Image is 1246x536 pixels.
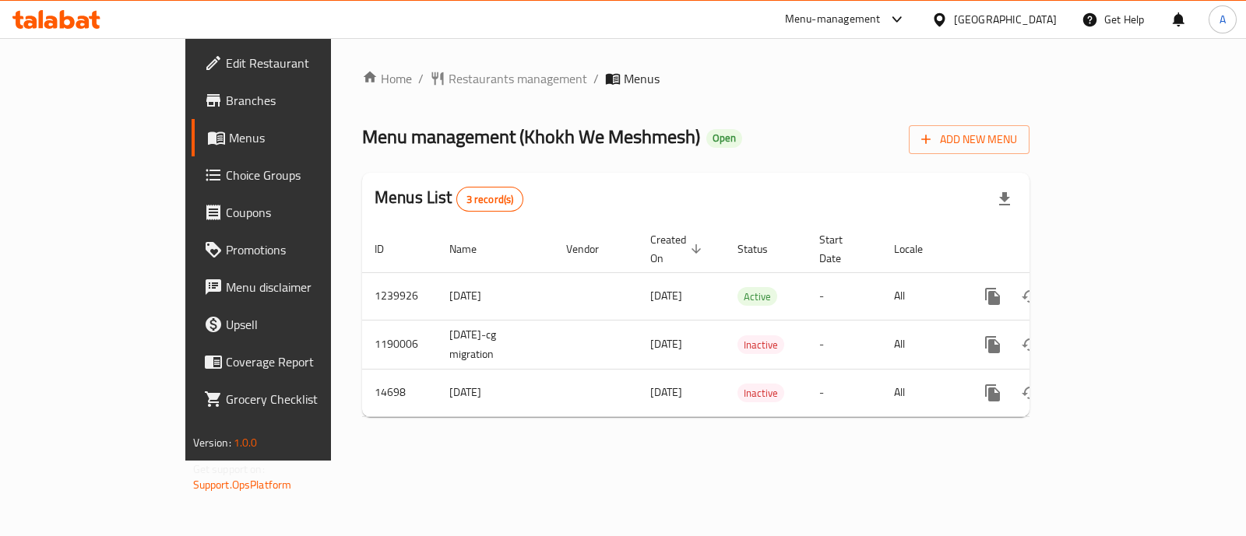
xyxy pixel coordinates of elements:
[226,203,381,222] span: Coupons
[882,272,962,320] td: All
[362,226,1136,417] table: enhanced table
[437,272,554,320] td: [DATE]
[192,343,393,380] a: Coverage Report
[193,433,231,453] span: Version:
[785,10,881,29] div: Menu-management
[192,82,393,119] a: Branches
[192,44,393,82] a: Edit Restaurant
[566,240,619,258] span: Vendor
[954,11,1057,28] div: [GEOGRAPHIC_DATA]
[449,240,497,258] span: Name
[909,125,1030,154] button: Add New Menu
[1220,11,1226,28] span: A
[226,278,381,296] span: Menu disclaimer
[192,231,393,268] a: Promotions
[737,240,788,258] span: Status
[418,69,424,88] li: /
[1012,374,1049,412] button: Change Status
[1012,278,1049,315] button: Change Status
[192,268,393,306] a: Menu disclaimer
[192,194,393,231] a: Coupons
[593,69,599,88] li: /
[650,382,682,402] span: [DATE]
[737,384,784,402] span: Inactive
[226,91,381,110] span: Branches
[974,326,1012,363] button: more
[437,369,554,416] td: [DATE]
[375,186,523,212] h2: Menus List
[650,230,706,268] span: Created On
[807,369,882,416] td: -
[226,352,381,371] span: Coverage Report
[234,433,258,453] span: 1.0.0
[819,230,863,268] span: Start Date
[226,390,381,408] span: Grocery Checklist
[921,130,1017,149] span: Add New Menu
[974,278,1012,315] button: more
[437,320,554,369] td: [DATE]-cg migration
[192,119,393,156] a: Menus
[226,315,381,334] span: Upsell
[882,320,962,369] td: All
[226,240,381,259] span: Promotions
[193,459,265,479] span: Get support on:
[706,131,742,145] span: Open
[974,374,1012,412] button: more
[737,384,784,402] div: Inactive
[986,180,1023,218] div: Export file
[362,69,1030,88] nav: breadcrumb
[449,69,587,88] span: Restaurants management
[1012,326,1049,363] button: Change Status
[737,287,777,306] div: Active
[192,156,393,194] a: Choice Groups
[192,306,393,343] a: Upsell
[807,272,882,320] td: -
[894,240,943,258] span: Locale
[375,240,404,258] span: ID
[362,369,437,416] td: 14698
[362,119,700,154] span: Menu management ( Khokh We Meshmesh )
[192,380,393,418] a: Grocery Checklist
[706,129,742,148] div: Open
[737,288,777,306] span: Active
[456,187,524,212] div: Total records count
[430,69,587,88] a: Restaurants management
[362,320,437,369] td: 1190006
[650,286,682,306] span: [DATE]
[226,166,381,184] span: Choice Groups
[962,226,1136,273] th: Actions
[362,272,437,320] td: 1239926
[193,475,292,495] a: Support.OpsPlatform
[624,69,660,88] span: Menus
[807,320,882,369] td: -
[737,336,784,354] span: Inactive
[882,369,962,416] td: All
[229,128,381,147] span: Menus
[457,192,523,207] span: 3 record(s)
[226,54,381,72] span: Edit Restaurant
[650,334,682,354] span: [DATE]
